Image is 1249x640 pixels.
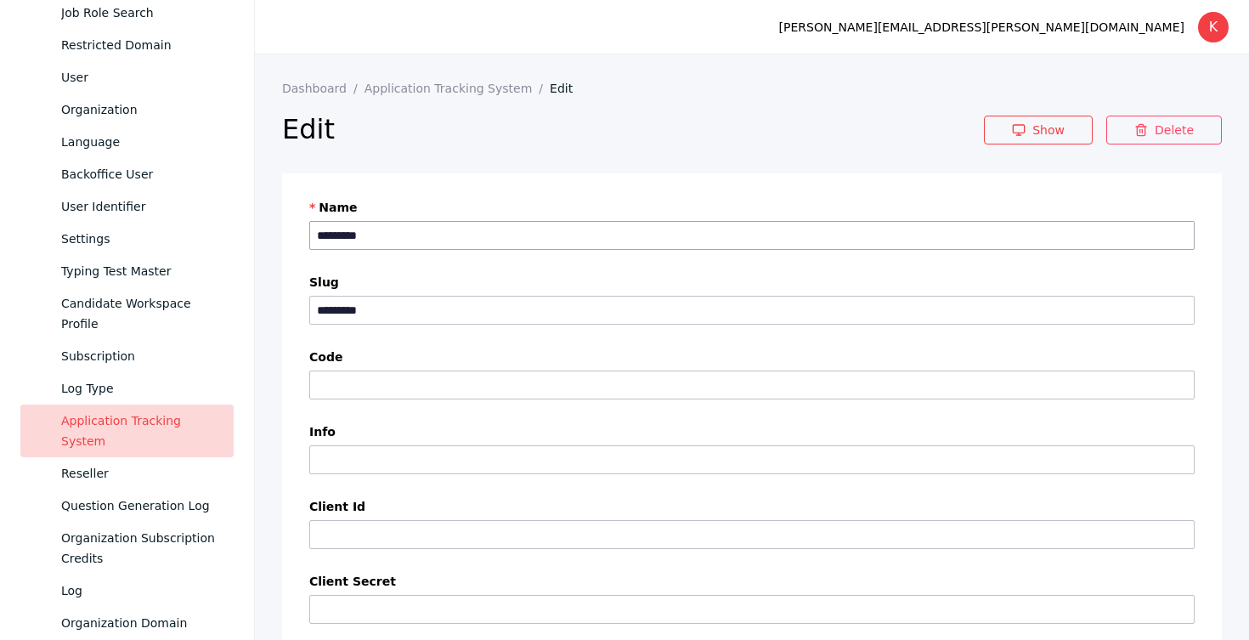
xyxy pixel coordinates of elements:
[20,190,234,223] a: User Identifier
[20,405,234,457] a: Application Tracking System
[61,463,220,484] div: Reseller
[20,340,234,372] a: Subscription
[1198,12,1229,42] div: K
[20,607,234,639] a: Organization Domain
[61,67,220,88] div: User
[61,613,220,633] div: Organization Domain
[309,500,1195,513] label: Client Id
[61,528,220,569] div: Organization Subscription Credits
[20,158,234,190] a: Backoffice User
[309,201,1195,214] label: Name
[20,61,234,93] a: User
[61,99,220,120] div: Organization
[61,132,220,152] div: Language
[61,411,220,451] div: Application Tracking System
[550,82,586,95] a: Edit
[61,229,220,249] div: Settings
[309,575,1195,588] label: Client Secret
[984,116,1093,144] a: Show
[20,255,234,287] a: Typing Test Master
[61,496,220,516] div: Question Generation Log
[61,378,220,399] div: Log Type
[20,29,234,61] a: Restricted Domain
[779,17,1184,37] div: [PERSON_NAME][EMAIL_ADDRESS][PERSON_NAME][DOMAIN_NAME]
[20,93,234,126] a: Organization
[61,261,220,281] div: Typing Test Master
[20,223,234,255] a: Settings
[61,35,220,55] div: Restricted Domain
[20,457,234,490] a: Reseller
[20,287,234,340] a: Candidate Workspace Profile
[20,522,234,575] a: Organization Subscription Credits
[20,126,234,158] a: Language
[282,112,984,146] h2: Edit
[20,575,234,607] a: Log
[61,581,220,601] div: Log
[61,293,220,334] div: Candidate Workspace Profile
[309,350,1195,364] label: Code
[282,82,365,95] a: Dashboard
[309,425,1195,439] label: Info
[20,490,234,522] a: Question Generation Log
[61,164,220,184] div: Backoffice User
[61,3,220,23] div: Job Role Search
[1106,116,1222,144] a: Delete
[61,346,220,366] div: Subscription
[309,275,1195,289] label: Slug
[365,82,550,95] a: Application Tracking System
[20,372,234,405] a: Log Type
[61,196,220,217] div: User Identifier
